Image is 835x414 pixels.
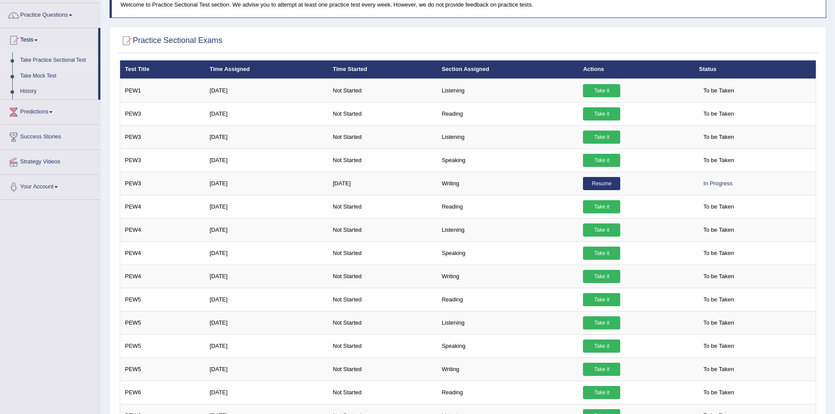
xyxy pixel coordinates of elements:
[437,265,579,288] td: Writing
[437,241,579,265] td: Speaking
[0,125,100,147] a: Success Stories
[205,125,328,149] td: [DATE]
[328,288,437,311] td: Not Started
[437,218,579,241] td: Listening
[328,149,437,172] td: Not Started
[699,84,739,97] span: To be Taken
[120,334,205,357] td: PEW5
[328,265,437,288] td: Not Started
[583,340,620,353] a: Take it
[583,131,620,144] a: Take it
[205,60,328,79] th: Time Assigned
[699,293,739,306] span: To be Taken
[583,177,620,190] a: Resume
[120,149,205,172] td: PEW3
[437,60,579,79] th: Section Assigned
[583,200,620,213] a: Take it
[121,0,817,9] p: Welcome to Practice Sectional Test section. We advise you to attempt at least one practice test e...
[120,311,205,334] td: PEW5
[120,172,205,195] td: PEW3
[328,334,437,357] td: Not Started
[16,84,98,99] a: History
[0,28,98,50] a: Tests
[205,149,328,172] td: [DATE]
[694,60,816,79] th: Status
[437,195,579,218] td: Reading
[328,381,437,404] td: Not Started
[328,172,437,195] td: [DATE]
[437,149,579,172] td: Speaking
[699,363,739,376] span: To be Taken
[205,241,328,265] td: [DATE]
[328,218,437,241] td: Not Started
[699,247,739,260] span: To be Taken
[120,125,205,149] td: PEW3
[120,381,205,404] td: PEW6
[205,195,328,218] td: [DATE]
[328,60,437,79] th: Time Started
[120,265,205,288] td: PEW4
[205,311,328,334] td: [DATE]
[583,107,620,120] a: Take it
[699,107,739,120] span: To be Taken
[120,34,222,47] h2: Practice Sectional Exams
[699,154,739,167] span: To be Taken
[437,172,579,195] td: Writing
[328,125,437,149] td: Not Started
[0,100,100,122] a: Predictions
[120,288,205,311] td: PEW5
[0,3,100,25] a: Practice Questions
[437,288,579,311] td: Reading
[120,60,205,79] th: Test Title
[437,102,579,125] td: Reading
[328,102,437,125] td: Not Started
[437,381,579,404] td: Reading
[120,218,205,241] td: PEW4
[437,334,579,357] td: Speaking
[328,311,437,334] td: Not Started
[328,79,437,103] td: Not Started
[120,79,205,103] td: PEW1
[583,247,620,260] a: Take it
[437,311,579,334] td: Listening
[120,357,205,381] td: PEW5
[0,150,100,172] a: Strategy Videos
[328,195,437,218] td: Not Started
[583,386,620,399] a: Take it
[583,363,620,376] a: Take it
[205,102,328,125] td: [DATE]
[328,241,437,265] td: Not Started
[699,131,739,144] span: To be Taken
[328,357,437,381] td: Not Started
[699,200,739,213] span: To be Taken
[205,357,328,381] td: [DATE]
[699,223,739,237] span: To be Taken
[583,154,620,167] a: Take it
[205,288,328,311] td: [DATE]
[437,125,579,149] td: Listening
[699,316,739,329] span: To be Taken
[205,265,328,288] td: [DATE]
[437,79,579,103] td: Listening
[583,293,620,306] a: Take it
[699,270,739,283] span: To be Taken
[0,175,100,197] a: Your Account
[437,357,579,381] td: Writing
[583,270,620,283] a: Take it
[120,195,205,218] td: PEW4
[120,241,205,265] td: PEW4
[205,79,328,103] td: [DATE]
[578,60,694,79] th: Actions
[699,177,737,190] div: In Progress
[16,53,98,68] a: Take Practice Sectional Test
[205,381,328,404] td: [DATE]
[120,102,205,125] td: PEW3
[583,84,620,97] a: Take it
[583,223,620,237] a: Take it
[583,316,620,329] a: Take it
[205,334,328,357] td: [DATE]
[205,172,328,195] td: [DATE]
[205,218,328,241] td: [DATE]
[16,68,98,84] a: Take Mock Test
[699,386,739,399] span: To be Taken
